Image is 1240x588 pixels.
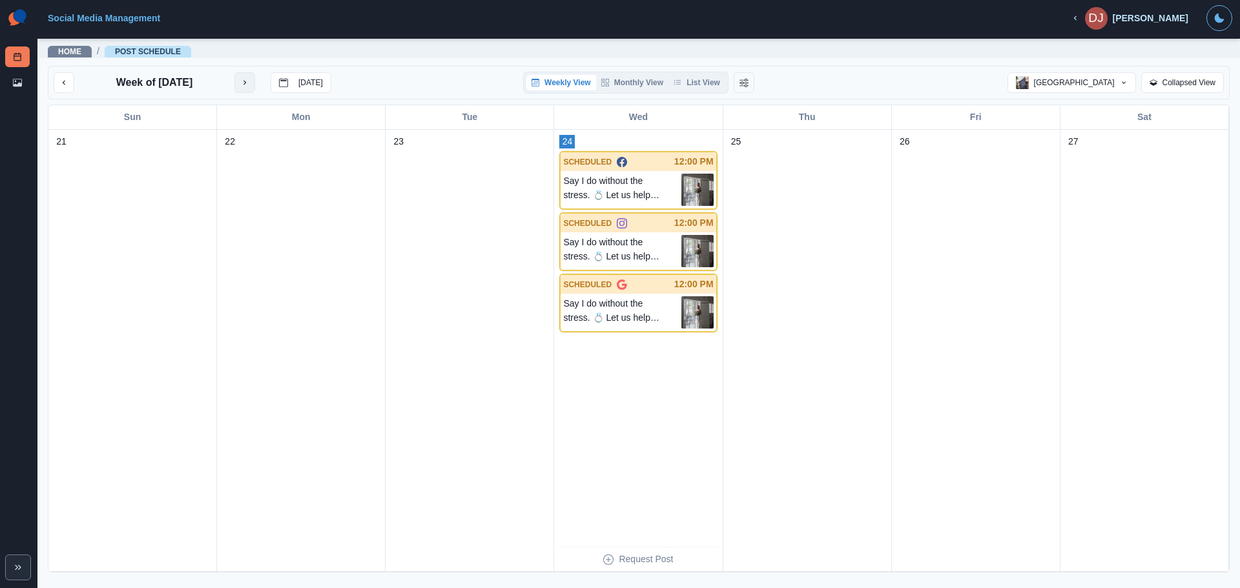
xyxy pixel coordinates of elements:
div: Sat [1060,105,1229,129]
div: Tue [386,105,554,129]
div: Mon [217,105,386,129]
div: Thu [723,105,892,129]
a: Home [58,47,81,56]
div: Fri [892,105,1060,129]
p: 26 [900,135,910,148]
span: / [97,45,99,58]
p: [DATE] [298,78,323,87]
p: Week of [DATE] [116,75,193,90]
p: 12:00 PM [674,155,714,168]
button: Change View Order [734,72,754,93]
button: Expand [5,554,31,580]
button: Collapsed View [1141,72,1224,93]
p: 27 [1068,135,1079,148]
button: Toggle Mode [1206,5,1232,31]
p: Say I do without the stress. 💍 Let us help you plan a beautiful, intimate celebration at [GEOGRAP... [563,174,681,206]
button: List View [668,75,725,90]
p: 21 [56,135,67,148]
p: Say I do without the stress. 💍 Let us help you plan a beautiful, intimate celebration at [GEOGRAP... [563,296,681,329]
div: Wed [554,105,723,129]
p: 25 [731,135,741,148]
img: xid5izdzlvcikb3uutmf [681,174,714,206]
p: SCHEDULED [563,218,612,229]
a: Social Media Management [48,13,160,23]
p: SCHEDULED [563,279,612,290]
div: Dana Jacob [1088,3,1103,34]
button: Monthly View [596,75,668,90]
p: 22 [225,135,235,148]
button: next month [234,72,255,93]
p: 23 [393,135,404,148]
button: previous month [54,72,74,93]
p: 12:00 PM [674,216,714,230]
button: go to today [271,72,331,93]
p: SCHEDULED [563,156,612,168]
div: [PERSON_NAME] [1113,13,1188,24]
div: Sun [48,105,217,129]
button: [PERSON_NAME] [1060,5,1199,31]
button: [GEOGRAPHIC_DATA] [1008,72,1136,93]
a: Media Library [5,72,30,93]
p: Request Post [619,553,673,566]
p: 12:00 PM [674,278,714,291]
button: Weekly View [526,75,596,90]
p: 24 [563,135,573,148]
nav: breadcrumb [48,45,191,58]
p: Say I do without the stress. 💍 Let us help you plan a beautiful, intimate celebration at [GEOGRAP... [563,235,681,267]
img: xid5izdzlvcikb3uutmf [681,296,714,329]
img: xid5izdzlvcikb3uutmf [681,235,714,267]
img: 128002410630662 [1016,76,1029,89]
a: Post Schedule [5,46,30,67]
a: Post Schedule [115,47,181,56]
